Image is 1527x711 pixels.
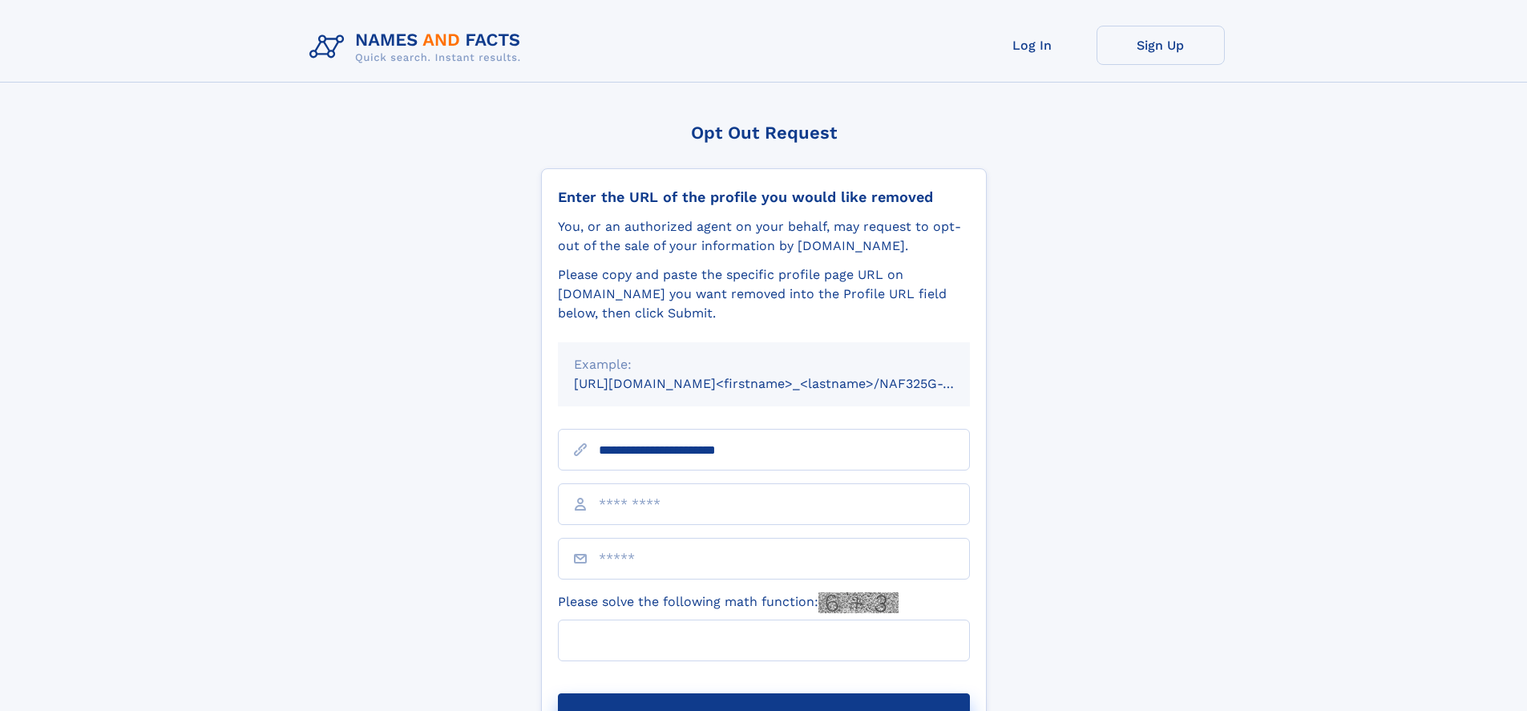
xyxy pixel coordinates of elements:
div: Example: [574,355,954,374]
div: You, or an authorized agent on your behalf, may request to opt-out of the sale of your informatio... [558,217,970,256]
a: Log In [968,26,1097,65]
div: Enter the URL of the profile you would like removed [558,188,970,206]
div: Opt Out Request [541,123,987,143]
img: Logo Names and Facts [303,26,534,69]
label: Please solve the following math function: [558,592,899,613]
a: Sign Up [1097,26,1225,65]
small: [URL][DOMAIN_NAME]<firstname>_<lastname>/NAF325G-xxxxxxxx [574,376,1000,391]
div: Please copy and paste the specific profile page URL on [DOMAIN_NAME] you want removed into the Pr... [558,265,970,323]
